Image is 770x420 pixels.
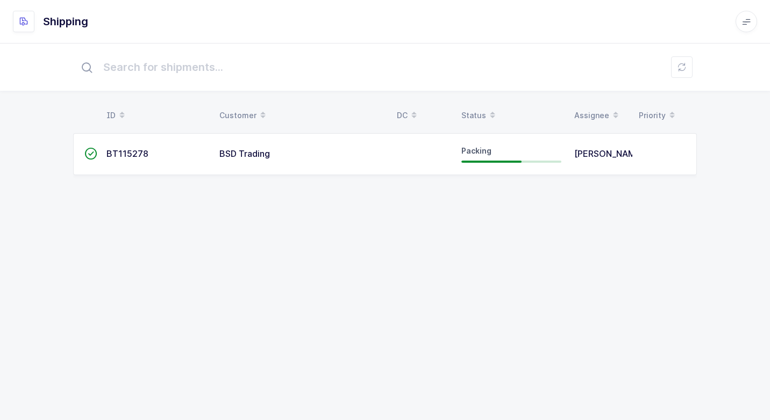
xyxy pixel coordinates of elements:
[574,106,626,125] div: Assignee
[461,106,561,125] div: Status
[397,106,448,125] div: DC
[219,106,384,125] div: Customer
[106,106,206,125] div: ID
[639,106,690,125] div: Priority
[73,50,697,84] input: Search for shipments...
[43,13,88,30] h1: Shipping
[106,148,148,159] span: BT115278
[84,148,97,159] span: 
[219,148,270,159] span: BSD Trading
[461,146,491,155] span: Packing
[574,148,645,159] span: [PERSON_NAME]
